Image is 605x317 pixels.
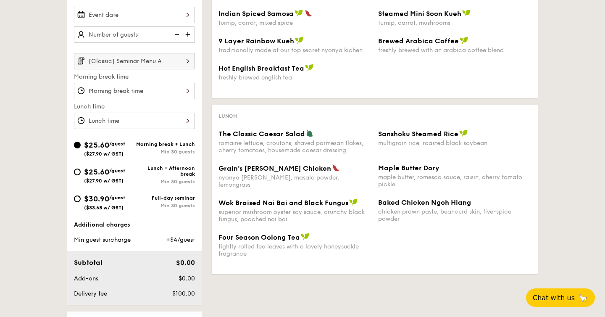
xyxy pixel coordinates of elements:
[578,293,588,303] span: 🦙
[84,140,109,150] span: $25.60
[134,203,195,209] div: Min 30 guests
[218,64,304,72] span: Hot English Breakfast Tea
[462,9,471,17] img: icon-vegan.f8ff3823.svg
[134,149,195,155] div: Min 30 guests
[74,142,81,148] input: $25.60/guest($27.90 w/ GST)Morning break + LunchMin 30 guests
[459,129,468,137] img: icon-vegan.f8ff3823.svg
[176,259,195,267] span: $0.00
[378,37,459,45] span: Brewed Arabica Coffee
[218,164,331,172] span: Grain's [PERSON_NAME] Chicken
[84,167,109,177] span: $25.60
[134,141,195,147] div: Morning break + Lunch
[378,164,439,172] span: Maple Butter Dory
[218,130,305,138] span: The Classic Caesar Salad
[218,233,300,241] span: Four Season Oolong Tea
[74,73,195,81] label: Morning break time
[84,178,124,184] span: ($27.90 w/ GST)
[134,179,195,185] div: Min 30 guests
[305,9,312,17] img: icon-spicy.37a8142b.svg
[84,151,124,157] span: ($27.90 w/ GST)
[74,290,107,297] span: Delivery fee
[182,26,195,42] img: icon-add.58712e84.svg
[218,174,371,188] div: nyonya [PERSON_NAME], masala powder, lemongrass
[218,10,294,18] span: Indian Spiced Samosa
[378,47,531,54] div: freshly brewed with an arabica coffee blend
[74,275,98,282] span: Add-ons
[378,130,458,138] span: Sanshoku Steamed Rice
[74,236,131,243] span: Min guest surcharge
[181,53,195,69] img: icon-chevron-right.3c0dfbd6.svg
[305,64,313,71] img: icon-vegan.f8ff3823.svg
[218,37,294,45] span: 9 Layer Rainbow Kueh
[378,208,531,222] div: chicken prawn paste, beancurd skin, five-spice powder
[74,221,195,229] div: Additional charges
[74,103,195,111] label: Lunch time
[218,209,371,223] div: superior mushroom oyster soy sauce, crunchy black fungus, poached nai bai
[378,10,461,18] span: Steamed Mini Soon Kueh
[84,205,124,211] span: ($33.68 w/ GST)
[134,165,195,177] div: Lunch + Afternoon break
[218,19,371,26] div: turnip, carrot, mixed spice
[74,83,195,99] input: Morning break time
[179,275,195,282] span: $0.00
[218,140,371,154] div: romaine lettuce, croutons, shaved parmesan flakes, cherry tomatoes, housemade caesar dressing
[349,198,358,206] img: icon-vegan.f8ff3823.svg
[218,74,371,81] div: freshly brewed english tea
[74,26,195,43] input: Number of guests
[109,141,125,147] span: /guest
[74,259,103,267] span: Subtotal
[74,7,195,23] input: Event date
[533,294,575,302] span: Chat with us
[109,168,125,174] span: /guest
[526,288,595,307] button: Chat with us🦙
[172,290,195,297] span: $100.00
[378,174,531,188] div: maple butter, romesco sauce, raisin, cherry tomato pickle
[134,195,195,201] div: Full-day seminar
[170,26,182,42] img: icon-reduce.1d2dbef1.svg
[306,129,313,137] img: icon-vegetarian.fe4039eb.svg
[378,19,531,26] div: turnip, carrot, mushrooms
[460,37,468,44] img: icon-vegan.f8ff3823.svg
[378,198,471,206] span: Baked Chicken Ngoh Hiang
[109,195,125,201] span: /guest
[74,195,81,202] input: $30.90/guest($33.68 w/ GST)Full-day seminarMin 30 guests
[218,243,371,257] div: tightly rolled tea leaves with a lovely honeysuckle fragrance
[301,233,309,240] img: icon-vegan.f8ff3823.svg
[84,194,109,203] span: $30.90
[378,140,531,147] div: multigrain rice, roasted black soybean
[218,199,348,207] span: Wok Braised Nai Bai and Black Fungus
[295,9,303,17] img: icon-vegan.f8ff3823.svg
[166,236,195,243] span: +$4/guest
[332,164,339,172] img: icon-spicy.37a8142b.svg
[74,169,81,175] input: $25.60/guest($27.90 w/ GST)Lunch + Afternoon breakMin 30 guests
[218,113,237,119] span: Lunch
[74,113,195,129] input: Lunch time
[218,47,371,54] div: traditionally made at our top secret nyonya kichen
[295,37,303,44] img: icon-vegan.f8ff3823.svg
